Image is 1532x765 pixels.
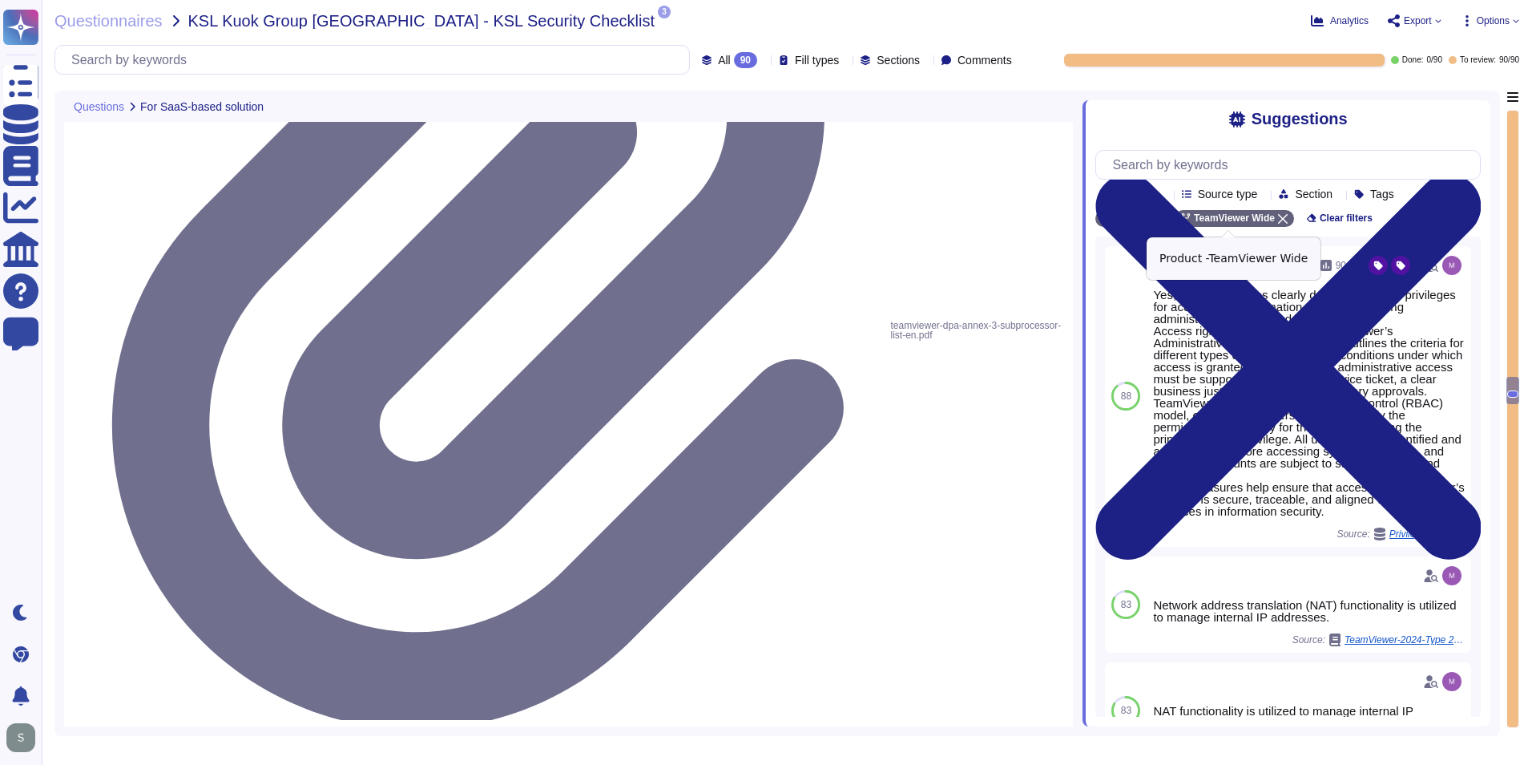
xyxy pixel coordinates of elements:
span: Questionnaires [54,13,163,29]
input: Search by keywords [63,46,689,74]
span: Export [1404,16,1432,26]
span: 0 / 90 [1426,56,1441,64]
span: For SaaS-based solution [140,101,264,112]
img: user [1442,672,1461,691]
span: Source: [1292,633,1465,646]
img: user [6,723,35,752]
input: Search by keywords [1104,151,1480,179]
span: 83 [1121,706,1131,715]
span: TeamViewer-2024-Type 2 SOC 2-Final Report.pdf [1345,635,1465,645]
span: Questions [74,101,124,112]
span: All [718,55,731,66]
span: 83 [1121,600,1131,609]
span: Done: [1402,56,1424,64]
span: Analytics [1330,16,1369,26]
img: user [1442,566,1461,585]
span: Fill types [795,55,839,66]
div: NAT functionality is utilized to manage internal IP addresses. [1153,705,1465,729]
span: 3 [658,6,671,18]
img: user [1442,256,1461,275]
span: Comments [957,55,1012,66]
span: To review: [1460,56,1496,64]
span: 90 / 90 [1499,56,1519,64]
button: Analytics [1311,14,1369,27]
span: 88 [1121,391,1131,401]
span: Sections [877,55,920,66]
span: teamviewer-dpa-annex-3-subprocessor-list-en.pdf [891,318,1064,343]
span: Options [1477,16,1510,26]
span: KSL Kuok Group [GEOGRAPHIC_DATA] - KSL Security Checklist [188,13,655,29]
div: 90 [734,52,757,68]
div: Product - TeamViewer Wide [1147,237,1320,280]
img: user [1041,727,1060,746]
button: user [3,720,46,755]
